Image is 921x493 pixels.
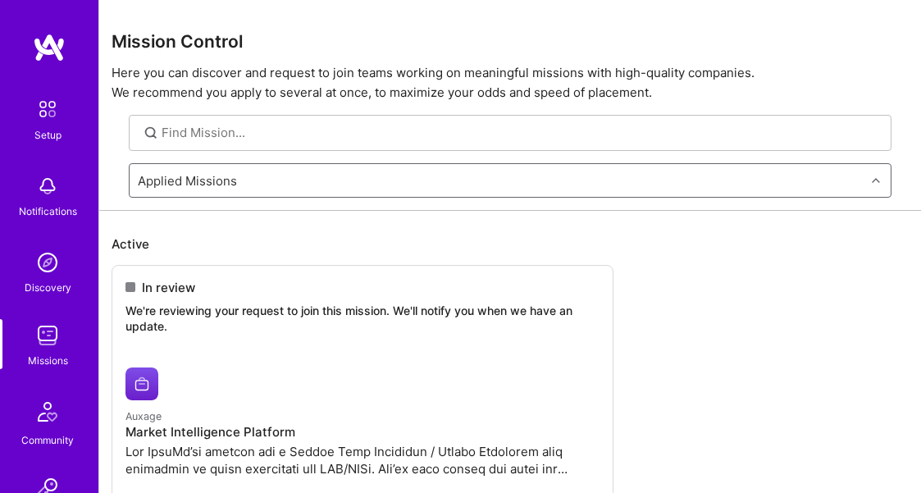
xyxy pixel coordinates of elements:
[112,31,909,52] h3: Mission Control
[872,176,880,185] i: icon Chevron
[112,63,909,103] p: Here you can discover and request to join teams working on meaningful missions with high-quality ...
[125,367,158,400] img: Auxage company logo
[31,246,64,279] img: discovery
[125,443,600,477] p: Lor IpsuMd’si ametcon adi e Seddoe Temp Incididun / Utlabo Etdolorem aliq enimadmin ve quisn exer...
[30,92,65,126] img: setup
[31,170,64,203] img: bell
[31,319,64,352] img: teamwork
[142,124,161,143] i: icon SearchGrey
[25,279,71,296] div: Discovery
[33,33,66,62] img: logo
[125,410,162,422] small: Auxage
[21,431,74,449] div: Community
[125,303,600,335] p: We're reviewing your request to join this mission. We'll notify you when we have an update.
[19,203,77,220] div: Notifications
[28,392,67,431] img: Community
[162,124,879,141] input: Find Mission...
[125,425,600,440] h4: Market Intelligence Platform
[28,352,68,369] div: Missions
[112,235,909,253] p: Active
[142,279,195,296] span: In review
[138,171,237,189] div: Applied Missions
[34,126,62,144] div: Setup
